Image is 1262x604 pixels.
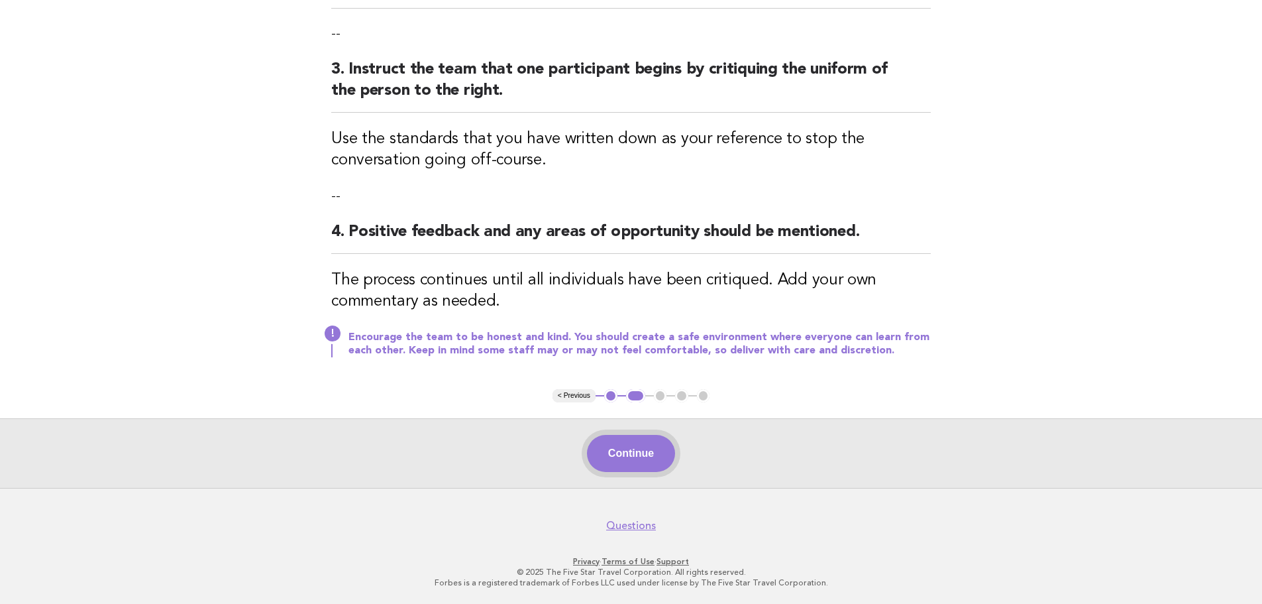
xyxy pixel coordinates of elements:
[331,59,931,113] h2: 3. Instruct the team that one participant begins by critiquing the uniform of the person to the r...
[657,557,689,566] a: Support
[606,519,656,532] a: Questions
[226,556,1037,567] p: · ·
[331,270,931,312] h3: The process continues until all individuals have been critiqued. Add your own commentary as needed.
[573,557,600,566] a: Privacy
[331,221,931,254] h2: 4. Positive feedback and any areas of opportunity should be mentioned.
[552,389,596,402] button: < Previous
[226,577,1037,588] p: Forbes is a registered trademark of Forbes LLC used under license by The Five Star Travel Corpora...
[602,557,655,566] a: Terms of Use
[331,129,931,171] h3: Use the standards that you have written down as your reference to stop the conversation going off...
[331,25,931,43] p: --
[226,567,1037,577] p: © 2025 The Five Star Travel Corporation. All rights reserved.
[587,435,675,472] button: Continue
[604,389,617,402] button: 1
[348,331,931,357] p: Encourage the team to be honest and kind. You should create a safe environment where everyone can...
[626,389,645,402] button: 2
[331,187,931,206] p: --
